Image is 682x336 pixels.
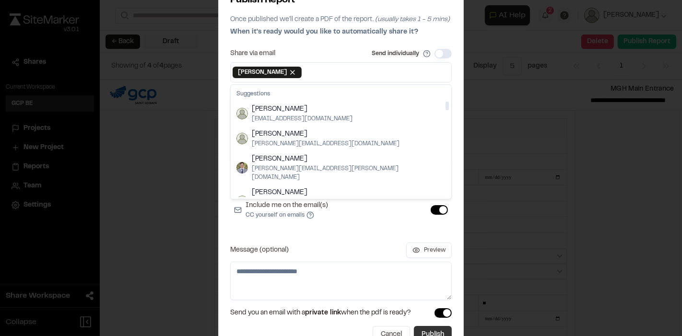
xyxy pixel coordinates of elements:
span: [PERSON_NAME] [252,187,446,198]
label: Include me on the email(s) [246,200,328,220]
button: Preview [406,243,452,258]
span: [PERSON_NAME] [252,104,353,115]
span: [PERSON_NAME] [238,68,287,77]
img: Mark Dutton [236,108,248,119]
span: [PERSON_NAME][EMAIL_ADDRESS][DOMAIN_NAME] [252,139,400,148]
div: Suggestions [233,87,449,101]
label: Message (optional) [230,247,289,254]
div: Suggestions [231,85,451,199]
button: Include me on the email(s)CC yourself on emails [306,211,314,219]
span: private link [305,310,341,316]
span: When it's ready would you like to automatically share it? [230,29,418,35]
span: [PERSON_NAME] [252,129,400,139]
span: [PERSON_NAME] [252,154,446,164]
p: CC yourself on emails [246,211,328,220]
label: Send individually [372,49,419,58]
label: Share via email [230,50,275,57]
img: Cody D'Amato [236,162,248,174]
span: [PERSON_NAME][EMAIL_ADDRESS][PERSON_NAME][DOMAIN_NAME] [252,164,446,182]
p: Once published we'll create a PDF of the report. [230,14,452,25]
span: Send you an email with a when the pdf is ready? [230,308,411,318]
span: [EMAIL_ADDRESS][DOMAIN_NAME] [252,115,353,123]
img: Alvaro Garcia [236,196,248,207]
img: Michael O'Rourke [236,133,248,144]
span: (usually takes 1 - 5 mins) [375,17,450,23]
